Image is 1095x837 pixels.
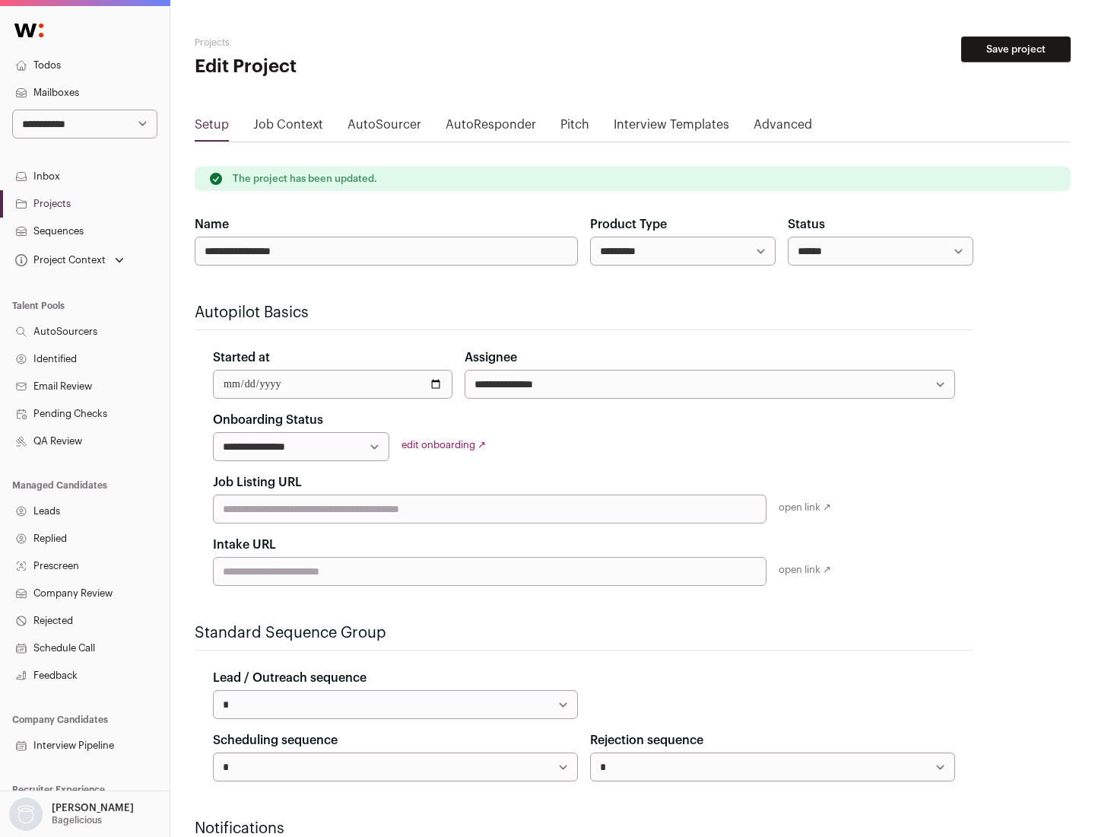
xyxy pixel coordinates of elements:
h1: Edit Project [195,55,487,79]
h2: Projects [195,37,487,49]
label: Lead / Outreach sequence [213,669,367,687]
a: Interview Templates [614,116,729,140]
img: nopic.png [9,797,43,831]
button: Save project [961,37,1071,62]
label: Rejection sequence [590,731,703,749]
h2: Standard Sequence Group [195,622,973,644]
a: Setup [195,116,229,140]
button: Open dropdown [6,797,137,831]
a: Job Context [253,116,323,140]
a: AutoResponder [446,116,536,140]
p: [PERSON_NAME] [52,802,134,814]
label: Job Listing URL [213,473,302,492]
label: Assignee [465,348,517,367]
label: Product Type [590,215,667,234]
label: Started at [213,348,270,367]
img: Wellfound [6,15,52,46]
label: Status [788,215,825,234]
a: Pitch [560,116,589,140]
label: Intake URL [213,536,276,554]
button: Open dropdown [12,250,127,271]
div: Project Context [12,254,106,266]
p: The project has been updated. [233,173,377,185]
h2: Autopilot Basics [195,302,973,323]
label: Scheduling sequence [213,731,338,749]
a: edit onboarding ↗ [401,440,486,450]
a: AutoSourcer [348,116,421,140]
label: Onboarding Status [213,411,323,429]
label: Name [195,215,229,234]
p: Bagelicious [52,814,102,826]
a: Advanced [754,116,812,140]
